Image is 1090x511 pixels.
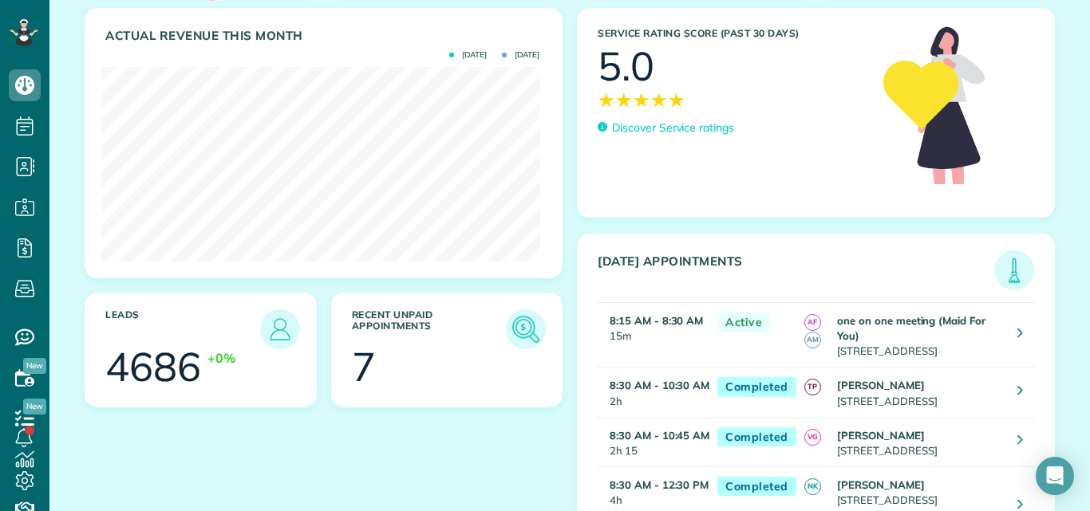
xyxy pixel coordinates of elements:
[598,120,734,136] a: Discover Service ratings
[833,368,1005,417] td: [STREET_ADDRESS]
[23,399,46,415] span: New
[502,51,539,59] span: [DATE]
[804,379,821,395] span: TP
[837,429,925,442] strong: [PERSON_NAME]
[352,347,376,387] div: 7
[633,86,650,114] span: ★
[650,86,668,114] span: ★
[598,28,867,39] h3: Service Rating score (past 30 days)
[105,309,260,349] h3: Leads
[668,86,685,114] span: ★
[598,417,709,466] td: 2h 15
[612,120,734,136] p: Discover Service ratings
[804,332,821,348] span: AM
[804,314,821,331] span: AF
[804,429,821,446] span: VG
[610,314,703,327] strong: 8:15 AM - 8:30 AM
[837,379,925,391] strong: [PERSON_NAME]
[804,478,821,495] span: NK
[598,303,709,368] td: 15m
[264,313,296,345] img: icon_leads-1bed01f49abd5b7fead27621c3d59655bb73ed531f8eeb49469d10e621d6b896.png
[837,314,985,342] strong: one on one meeting (Maid For You)
[598,46,654,86] div: 5.0
[1036,457,1074,495] div: Open Intercom Messenger
[610,429,709,442] strong: 8:30 AM - 10:45 AM
[23,358,46,374] span: New
[610,379,709,391] strong: 8:30 AM - 10:30 AM
[833,417,1005,466] td: [STREET_ADDRESS]
[105,29,546,43] h3: Actual Revenue this month
[998,254,1030,286] img: icon_todays_appointments-901f7ab196bb0bea1936b74009e4eb5ffbc2d2711fa7634e0d609ed5ef32b18b.png
[507,311,544,348] img: icon_unpaid_appointments-47b8ce3997adf2238b356f14209ab4cced10bd1f174958f3ca8f1d0dd7fffeee.png
[449,51,487,59] span: [DATE]
[717,312,770,332] span: Active
[833,303,1005,368] td: [STREET_ADDRESS]
[598,86,615,114] span: ★
[717,477,796,497] span: Completed
[837,478,925,491] strong: [PERSON_NAME]
[615,86,633,114] span: ★
[105,347,201,387] div: 4686
[598,254,994,290] h3: [DATE] Appointments
[207,349,235,368] div: +0%
[610,478,709,491] strong: 8:30 AM - 12:30 PM
[352,309,507,349] h3: Recent unpaid appointments
[717,377,796,397] span: Completed
[717,427,796,447] span: Completed
[598,368,709,417] td: 2h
